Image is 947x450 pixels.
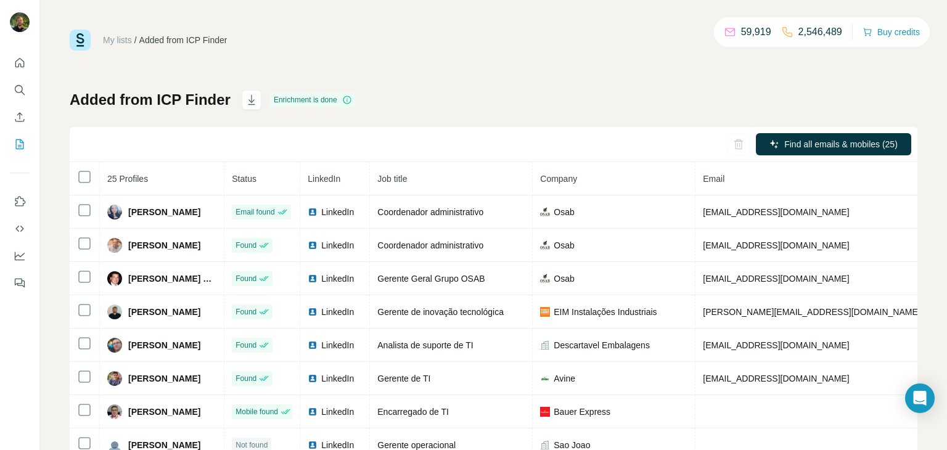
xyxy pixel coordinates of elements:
span: [PERSON_NAME] [128,239,200,252]
span: Gerente operacional [377,440,456,450]
button: Buy credits [863,23,920,41]
button: Enrich CSV [10,106,30,128]
li: / [134,34,137,46]
span: LinkedIn [321,272,354,285]
div: Open Intercom Messenger [905,383,935,413]
span: [EMAIL_ADDRESS][DOMAIN_NAME] [703,207,849,217]
span: [PERSON_NAME] [128,406,200,418]
span: Osab [554,272,574,285]
span: [PERSON_NAME][EMAIL_ADDRESS][DOMAIN_NAME] [703,307,920,317]
span: Find all emails & mobiles (25) [784,138,898,150]
div: Added from ICP Finder [139,34,228,46]
img: LinkedIn logo [308,274,318,284]
p: 59,919 [741,25,771,39]
span: [EMAIL_ADDRESS][DOMAIN_NAME] [703,374,849,383]
span: [EMAIL_ADDRESS][DOMAIN_NAME] [703,240,849,250]
span: Job title [377,174,407,184]
span: Found [236,273,256,284]
span: Email found [236,207,274,218]
span: Found [236,306,256,317]
span: LinkedIn [321,406,354,418]
img: company-logo [540,307,550,317]
img: Surfe Logo [70,30,91,51]
img: company-logo [540,240,550,250]
img: Avatar [107,205,122,219]
span: Coordenador administrativo [377,207,483,217]
span: Encarregado de TI [377,407,449,417]
span: Found [236,340,256,351]
span: Descartavel Embalagens [554,339,650,351]
div: Enrichment is done [270,92,356,107]
span: [PERSON_NAME] [128,206,200,218]
p: 2,546,489 [798,25,842,39]
span: Gerente Geral Grupo OSAB [377,274,485,284]
img: LinkedIn logo [308,207,318,217]
img: company-logo [540,374,550,383]
span: Company [540,174,577,184]
span: Gerente de TI [377,374,430,383]
button: My lists [10,133,30,155]
img: LinkedIn logo [308,440,318,450]
img: company-logo [540,207,550,217]
img: Avatar [107,305,122,319]
button: Find all emails & mobiles (25) [756,133,911,155]
span: 25 Profiles [107,174,148,184]
span: [EMAIL_ADDRESS][DOMAIN_NAME] [703,340,849,350]
span: LinkedIn [321,372,354,385]
img: Avatar [107,238,122,253]
h1: Added from ICP Finder [70,90,231,110]
span: LinkedIn [321,306,354,318]
span: LinkedIn [321,206,354,218]
span: [PERSON_NAME] [128,372,200,385]
span: Avine [554,372,575,385]
button: Quick start [10,52,30,74]
span: Osab [554,206,574,218]
span: LinkedIn [321,339,354,351]
img: LinkedIn logo [308,307,318,317]
a: My lists [103,35,132,45]
span: Coordenador administrativo [377,240,483,250]
span: EIM Instalações Industriais [554,306,657,318]
span: Found [236,240,256,251]
img: LinkedIn logo [308,340,318,350]
span: Analista de suporte de TI [377,340,473,350]
span: [PERSON_NAME] Franca [128,272,216,285]
button: Use Surfe on LinkedIn [10,190,30,213]
img: Avatar [107,404,122,419]
img: LinkedIn logo [308,240,318,250]
span: [PERSON_NAME] [128,339,200,351]
span: Found [236,373,256,384]
span: LinkedIn [321,239,354,252]
button: Search [10,79,30,101]
span: Email [703,174,724,184]
span: [EMAIL_ADDRESS][DOMAIN_NAME] [703,274,849,284]
span: LinkedIn [308,174,340,184]
span: [PERSON_NAME] [128,306,200,318]
img: company-logo [540,407,550,417]
img: Avatar [107,371,122,386]
img: Avatar [107,338,122,353]
span: Gerente de inovação tecnológica [377,307,504,317]
button: Feedback [10,272,30,294]
button: Use Surfe API [10,218,30,240]
img: LinkedIn logo [308,407,318,417]
img: Avatar [10,12,30,32]
img: company-logo [540,274,550,284]
img: LinkedIn logo [308,374,318,383]
span: Mobile found [236,406,278,417]
img: Avatar [107,271,122,286]
span: Osab [554,239,574,252]
span: Status [232,174,256,184]
span: Bauer Express [554,406,610,418]
button: Dashboard [10,245,30,267]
